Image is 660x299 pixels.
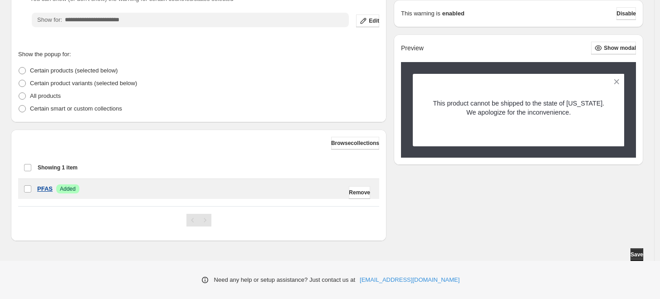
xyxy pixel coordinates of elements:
[401,44,424,52] h2: Preview
[401,9,440,18] p: This warning is
[30,80,137,87] span: Certain product variants (selected below)
[60,185,76,193] span: Added
[429,99,609,117] p: This product cannot be shipped to the state of [US_STATE]. We apologize for the inconvenience.
[37,184,53,193] a: PFAS
[331,140,379,147] span: Browse collections
[369,17,379,24] span: Edit
[331,137,379,149] button: Browsecollections
[442,9,464,18] strong: enabled
[30,67,118,74] span: Certain products (selected below)
[360,275,460,285] a: [EMAIL_ADDRESS][DOMAIN_NAME]
[631,248,643,261] button: Save
[604,44,636,52] span: Show modal
[616,7,636,20] button: Disable
[37,16,62,23] span: Show for:
[18,51,71,58] span: Show the popup for:
[631,251,643,258] span: Save
[349,186,370,199] button: Remove
[349,189,370,196] span: Remove
[186,214,211,227] nav: Pagination
[616,10,636,17] span: Disable
[356,14,379,27] button: Edit
[38,164,78,171] span: Showing 1 item
[591,42,636,54] button: Show modal
[30,104,122,113] p: Certain smart or custom collections
[30,92,61,101] p: All products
